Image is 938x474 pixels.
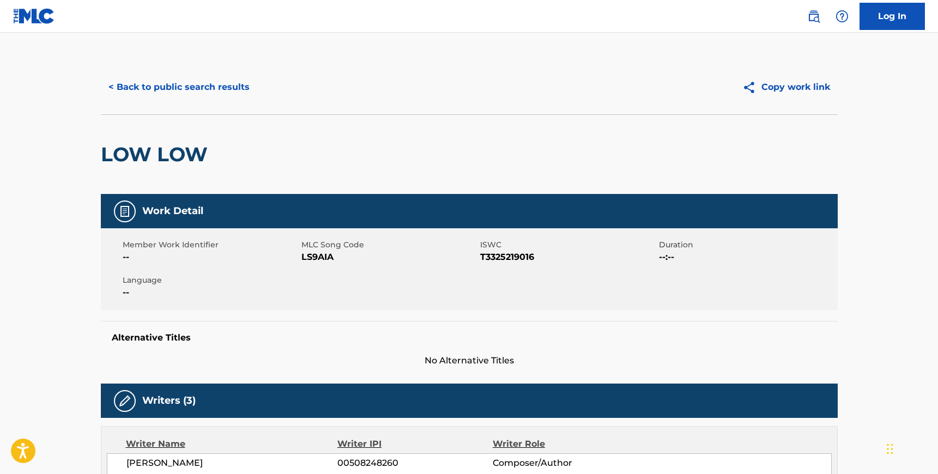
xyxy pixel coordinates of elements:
[101,142,213,167] h2: LOW LOW
[123,251,299,264] span: --
[123,275,299,286] span: Language
[142,205,203,217] h5: Work Detail
[659,251,835,264] span: --:--
[118,394,131,408] img: Writers
[101,354,838,367] span: No Alternative Titles
[735,74,838,101] button: Copy work link
[123,239,299,251] span: Member Work Identifier
[118,205,131,218] img: Work Detail
[301,239,477,251] span: MLC Song Code
[860,3,925,30] a: Log In
[493,457,634,470] span: Composer/Author
[13,8,55,24] img: MLC Logo
[659,239,835,251] span: Duration
[883,422,938,474] iframe: Chat Widget
[142,394,196,407] h5: Writers (3)
[101,74,257,101] button: < Back to public search results
[831,5,853,27] div: Help
[807,10,820,23] img: search
[301,251,477,264] span: LS9AIA
[742,81,761,94] img: Copy work link
[887,433,893,465] div: Drag
[112,332,827,343] h5: Alternative Titles
[123,286,299,299] span: --
[337,437,493,451] div: Writer IPI
[480,251,656,264] span: T3325219016
[337,457,492,470] span: 00508248260
[803,5,825,27] a: Public Search
[126,437,338,451] div: Writer Name
[480,239,656,251] span: ISWC
[126,457,338,470] span: [PERSON_NAME]
[836,10,849,23] img: help
[493,437,634,451] div: Writer Role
